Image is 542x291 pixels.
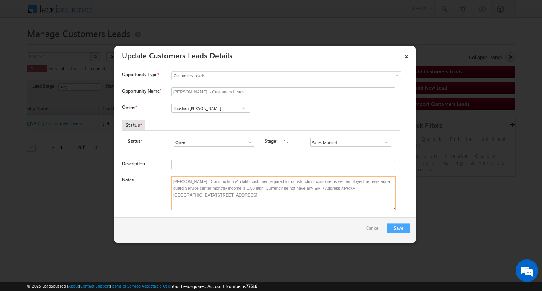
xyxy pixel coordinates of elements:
[13,40,32,49] img: d_60004797649_company_0_60004797649
[122,161,145,166] label: Description
[171,104,250,113] input: Type to Search
[171,71,401,80] a: Customers Leads
[171,283,257,289] span: Your Leadsquared Account Number is
[387,223,410,233] button: Save
[400,49,413,62] a: ×
[122,50,233,60] a: Update Customers Leads Details
[122,177,134,183] label: Notes
[366,223,383,237] a: Cancel
[102,232,137,242] em: Start Chat
[239,104,248,112] a: Show All Items
[246,283,257,289] span: 77516
[123,4,142,22] div: Minimize live chat window
[68,283,79,288] a: About
[111,283,140,288] a: Terms of Service
[174,138,254,147] input: Type to Search
[310,138,391,147] input: Type to Search
[128,138,140,145] label: Status
[80,283,110,288] a: Contact Support
[122,104,137,110] label: Owner
[39,40,126,49] div: Chat with us now
[380,139,389,146] a: Show All Items
[265,138,276,145] label: Stage
[122,88,161,94] label: Opportunity Name
[243,139,253,146] a: Show All Items
[27,283,257,290] span: © 2025 LeadSquared | | | | |
[122,120,145,130] div: Status
[142,283,170,288] a: Acceptable Use
[10,70,137,225] textarea: Type your message and hit 'Enter'
[122,71,157,78] span: Opportunity Type
[172,72,370,79] span: Customers Leads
